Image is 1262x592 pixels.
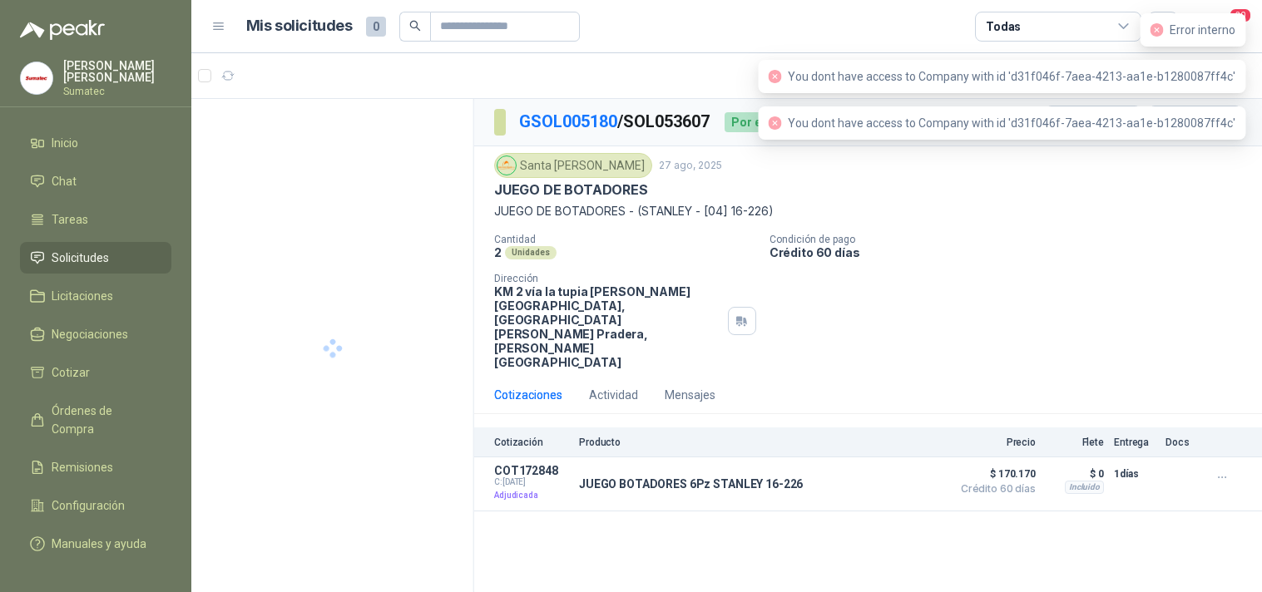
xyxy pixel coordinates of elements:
[494,386,562,404] div: Cotizaciones
[20,165,171,197] a: Chat
[579,477,803,491] p: JUEGO BOTADORES 6Pz STANLEY 16-226
[1114,437,1156,448] p: Entrega
[52,172,77,190] span: Chat
[246,14,353,38] h1: Mis solicitudes
[1170,23,1235,37] span: Error interno
[589,386,638,404] div: Actividad
[63,86,171,96] p: Sumatec
[659,158,722,174] p: 27 ago, 2025
[953,437,1036,448] p: Precio
[52,134,78,152] span: Inicio
[1150,23,1163,37] span: close-circle
[497,156,516,175] img: Company Logo
[20,357,171,388] a: Cotizar
[63,60,171,83] p: [PERSON_NAME] [PERSON_NAME]
[52,325,128,343] span: Negociaciones
[519,109,711,135] p: / SOL053607
[1046,464,1104,484] p: $ 0
[20,127,171,159] a: Inicio
[1229,7,1252,23] span: 20
[1212,12,1242,42] button: 20
[21,62,52,94] img: Company Logo
[20,20,105,40] img: Logo peakr
[20,280,171,312] a: Licitaciones
[953,484,1036,494] span: Crédito 60 días
[788,116,1235,130] span: You dont have access to Company with id 'd31f046f-7aea-4213-aa1e-b1280087ff4c'
[768,116,781,130] span: close-circle
[494,153,652,178] div: Santa [PERSON_NAME]
[1046,437,1104,448] p: Flete
[20,242,171,274] a: Solicitudes
[494,202,1242,220] p: JUEGO DE BOTADORES - (STANLEY - [04] 16-226)
[52,287,113,305] span: Licitaciones
[52,496,125,515] span: Configuración
[953,464,1036,484] span: $ 170.170
[20,528,171,560] a: Manuales y ayuda
[494,284,721,369] p: KM 2 vía la tupia [PERSON_NAME][GEOGRAPHIC_DATA], [GEOGRAPHIC_DATA][PERSON_NAME] Pradera , [PERSO...
[52,363,90,382] span: Cotizar
[494,477,569,487] span: C: [DATE]
[665,386,715,404] div: Mensajes
[1165,437,1199,448] p: Docs
[1065,481,1104,494] div: Incluido
[20,490,171,521] a: Configuración
[788,70,1235,83] span: You dont have access to Company with id 'd31f046f-7aea-4213-aa1e-b1280087ff4c'
[494,245,502,259] p: 2
[52,458,113,476] span: Remisiones
[768,70,781,83] span: close-circle
[52,535,146,553] span: Manuales y ayuda
[20,451,171,483] a: Remisiones
[52,249,109,267] span: Solicitudes
[519,111,617,131] a: GSOL005180
[20,318,171,350] a: Negociaciones
[52,210,88,229] span: Tareas
[494,487,569,504] p: Adjudicada
[494,234,756,245] p: Cantidad
[494,273,721,284] p: Dirección
[986,17,1021,36] div: Todas
[20,395,171,445] a: Órdenes de Compra
[725,112,795,132] div: Por enviar
[52,402,156,438] span: Órdenes de Compra
[409,20,421,32] span: search
[770,245,1255,259] p: Crédito 60 días
[579,437,943,448] p: Producto
[494,464,569,477] p: COT172848
[494,181,648,199] p: JUEGO DE BOTADORES
[366,17,386,37] span: 0
[20,204,171,235] a: Tareas
[1114,464,1156,484] p: 1 días
[494,437,569,448] p: Cotización
[770,234,1255,245] p: Condición de pago
[505,246,557,259] div: Unidades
